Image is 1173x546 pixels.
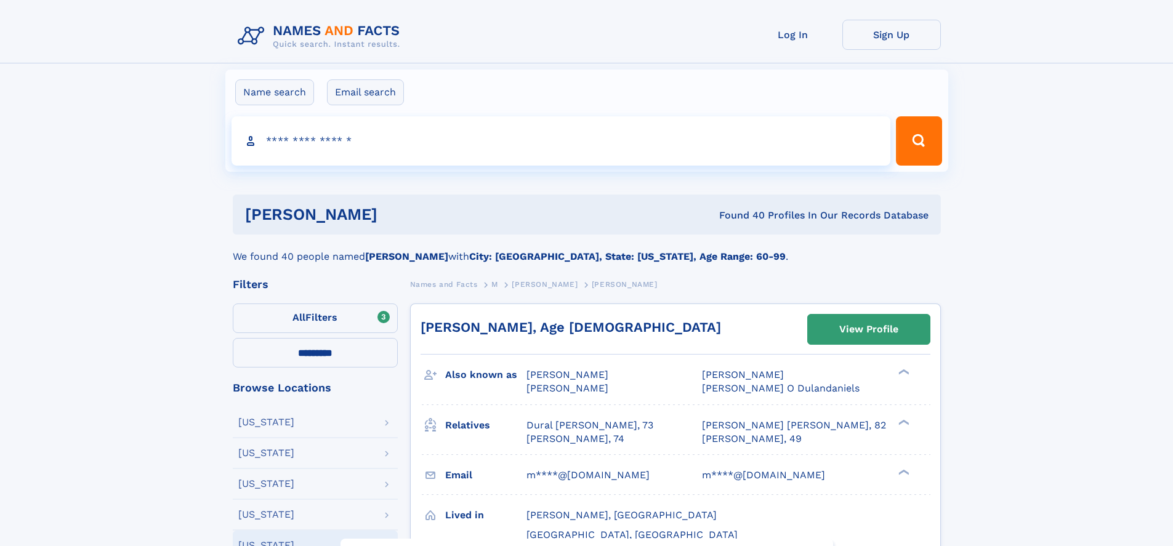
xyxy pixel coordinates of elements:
[526,382,608,394] span: [PERSON_NAME]
[808,315,930,344] a: View Profile
[512,276,578,292] a: [PERSON_NAME]
[233,382,398,393] div: Browse Locations
[292,311,305,323] span: All
[526,509,717,521] span: [PERSON_NAME], [GEOGRAPHIC_DATA]
[895,368,910,376] div: ❯
[238,479,294,489] div: [US_STATE]
[445,505,526,526] h3: Lived in
[327,79,404,105] label: Email search
[445,364,526,385] h3: Also known as
[526,529,738,540] span: [GEOGRAPHIC_DATA], [GEOGRAPHIC_DATA]
[235,79,314,105] label: Name search
[233,279,398,290] div: Filters
[491,280,498,289] span: M
[896,116,941,166] button: Search Button
[895,418,910,426] div: ❯
[526,432,624,446] a: [PERSON_NAME], 74
[233,20,410,53] img: Logo Names and Facts
[421,319,721,335] a: [PERSON_NAME], Age [DEMOGRAPHIC_DATA]
[702,382,860,394] span: [PERSON_NAME] O Dulandaniels
[491,276,498,292] a: M
[365,251,448,262] b: [PERSON_NAME]
[445,415,526,436] h3: Relatives
[895,468,910,476] div: ❯
[233,303,398,333] label: Filters
[238,510,294,520] div: [US_STATE]
[702,432,802,446] a: [PERSON_NAME], 49
[233,235,941,264] div: We found 40 people named with .
[702,369,784,380] span: [PERSON_NAME]
[839,315,898,343] div: View Profile
[469,251,786,262] b: City: [GEOGRAPHIC_DATA], State: [US_STATE], Age Range: 60-99
[238,448,294,458] div: [US_STATE]
[526,419,653,432] a: Dural [PERSON_NAME], 73
[744,20,842,50] a: Log In
[526,369,608,380] span: [PERSON_NAME]
[548,209,929,222] div: Found 40 Profiles In Our Records Database
[592,280,658,289] span: [PERSON_NAME]
[232,116,891,166] input: search input
[245,207,549,222] h1: [PERSON_NAME]
[512,280,578,289] span: [PERSON_NAME]
[702,419,886,432] a: [PERSON_NAME] [PERSON_NAME], 82
[238,417,294,427] div: [US_STATE]
[410,276,478,292] a: Names and Facts
[445,465,526,486] h3: Email
[842,20,941,50] a: Sign Up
